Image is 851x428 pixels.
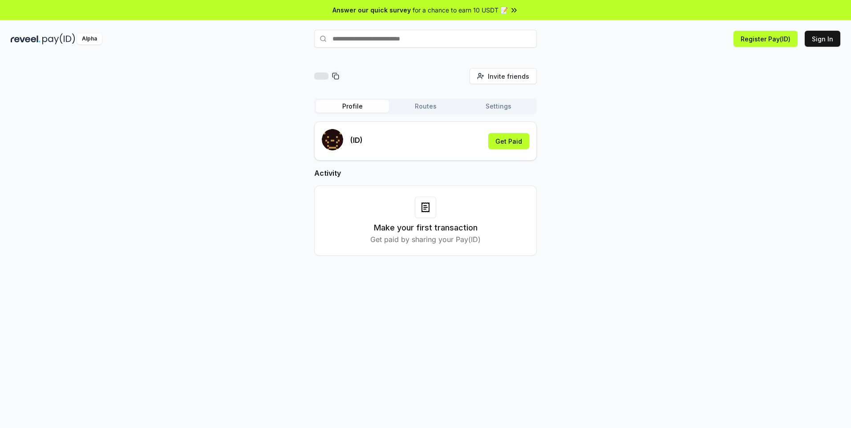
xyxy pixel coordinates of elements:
[11,33,41,44] img: reveel_dark
[488,133,529,149] button: Get Paid
[413,5,508,15] span: for a chance to earn 10 USDT 📝
[805,31,840,47] button: Sign In
[77,33,102,44] div: Alpha
[332,5,411,15] span: Answer our quick survey
[350,135,363,145] p: (ID)
[314,168,537,178] h2: Activity
[374,222,478,234] h3: Make your first transaction
[488,72,529,81] span: Invite friends
[389,100,462,113] button: Routes
[733,31,798,47] button: Register Pay(ID)
[470,68,537,84] button: Invite friends
[462,100,535,113] button: Settings
[316,100,389,113] button: Profile
[370,234,481,245] p: Get paid by sharing your Pay(ID)
[42,33,75,44] img: pay_id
